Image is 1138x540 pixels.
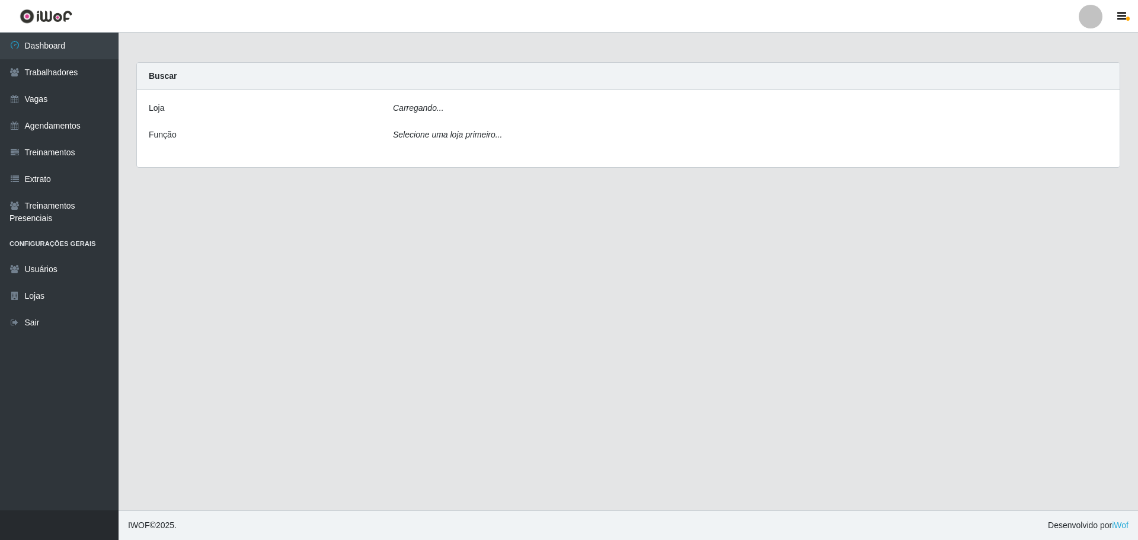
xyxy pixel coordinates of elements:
[128,519,177,532] span: © 2025 .
[149,129,177,141] label: Função
[149,71,177,81] strong: Buscar
[393,103,444,113] i: Carregando...
[393,130,502,139] i: Selecione uma loja primeiro...
[1048,519,1129,532] span: Desenvolvido por
[128,520,150,530] span: IWOF
[20,9,72,24] img: CoreUI Logo
[1112,520,1129,530] a: iWof
[149,102,164,114] label: Loja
